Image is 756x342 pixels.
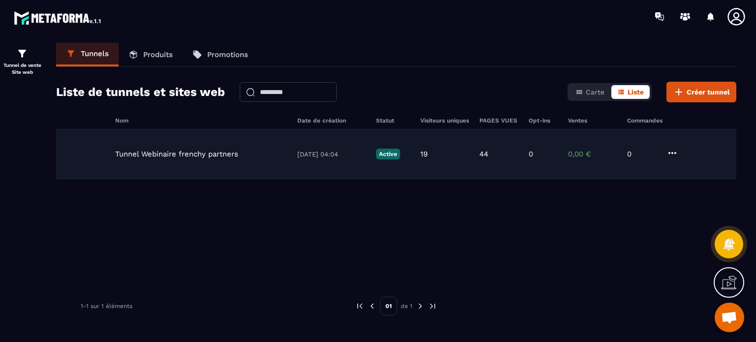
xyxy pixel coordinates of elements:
p: 0 [529,150,533,158]
h6: Statut [376,117,410,124]
img: prev [368,302,377,311]
a: Promotions [183,43,258,66]
button: Carte [569,85,610,99]
a: Ouvrir le chat [715,303,744,332]
p: Tunnels [81,49,109,58]
p: Tunnel de vente Site web [2,62,42,76]
p: Active [376,149,400,159]
p: Promotions [207,50,248,59]
h6: Date de création [297,117,366,124]
h6: Nom [115,117,287,124]
span: Carte [586,88,604,96]
button: Créer tunnel [666,82,736,102]
button: Liste [611,85,650,99]
a: Tunnels [56,43,119,66]
h2: Liste de tunnels et sites web [56,82,225,102]
p: 0 [627,150,657,158]
p: 01 [380,297,397,315]
p: 19 [420,150,428,158]
p: [DATE] 04:04 [297,151,366,158]
img: next [416,302,425,311]
a: Produits [119,43,183,66]
p: 1-1 sur 1 éléments [81,303,132,310]
h6: Opt-ins [529,117,558,124]
img: image [56,134,87,144]
img: next [428,302,437,311]
img: prev [355,302,364,311]
p: Produits [143,50,173,59]
a: formationformationTunnel de vente Site web [2,40,42,83]
h6: Commandes [627,117,662,124]
h6: PAGES VUES [479,117,519,124]
p: Tunnel Webinaire frenchy partners [115,150,238,158]
span: Créer tunnel [687,87,730,97]
img: formation [16,48,28,60]
p: 0,00 € [568,150,617,158]
h6: Visiteurs uniques [420,117,470,124]
p: de 1 [401,302,412,310]
img: logo [14,9,102,27]
h6: Ventes [568,117,617,124]
span: Liste [628,88,644,96]
p: 44 [479,150,488,158]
